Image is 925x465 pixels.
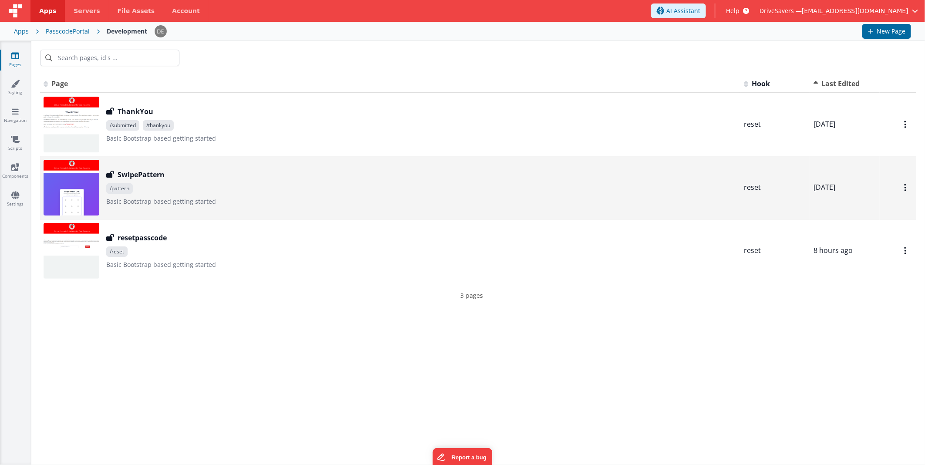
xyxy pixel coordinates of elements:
[118,7,155,15] span: File Assets
[51,79,68,88] span: Page
[744,119,807,129] div: reset
[118,232,167,243] h3: resetpasscode
[814,119,835,129] span: [DATE]
[106,183,133,194] span: /pattern
[752,79,770,88] span: Hook
[666,7,700,15] span: AI Assistant
[106,134,737,143] p: Basic Bootstrap based getting started
[814,246,853,255] span: 8 hours ago
[40,291,903,300] p: 3 pages
[862,24,911,39] button: New Page
[814,182,835,192] span: [DATE]
[821,79,860,88] span: Last Edited
[744,182,807,192] div: reset
[107,27,147,36] div: Development
[899,179,913,196] button: Options
[106,246,128,257] span: /reset
[46,27,90,36] div: PasscodePortal
[143,120,174,131] span: /thankyou
[726,7,739,15] span: Help
[74,7,100,15] span: Servers
[106,120,139,131] span: /submitted
[899,242,913,259] button: Options
[651,3,706,18] button: AI Assistant
[760,7,918,15] button: DriveSavers — [EMAIL_ADDRESS][DOMAIN_NAME]
[899,115,913,133] button: Options
[106,197,737,206] p: Basic Bootstrap based getting started
[118,169,165,180] h3: SwipePattern
[40,50,179,66] input: Search pages, id's ...
[39,7,56,15] span: Apps
[744,246,807,256] div: reset
[14,27,29,36] div: Apps
[802,7,908,15] span: [EMAIL_ADDRESS][DOMAIN_NAME]
[155,25,167,37] img: c1374c675423fc74691aaade354d0b4b
[760,7,802,15] span: DriveSavers —
[106,260,737,269] p: Basic Bootstrap based getting started
[118,106,153,117] h3: ThankYou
